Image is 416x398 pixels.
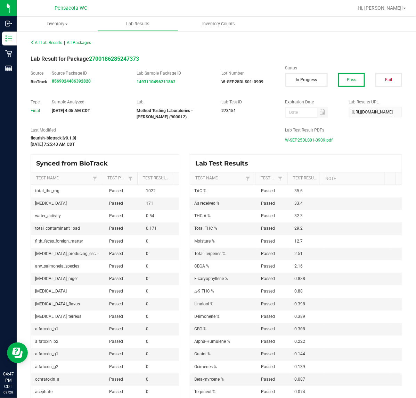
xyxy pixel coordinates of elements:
[35,213,61,218] span: water_activity
[375,73,402,87] button: Fail
[294,226,303,231] span: 29.2
[146,226,157,231] span: 0.171
[261,201,275,206] span: Passed
[17,21,97,27] span: Inventory
[349,99,402,105] label: Lab Results URL
[35,251,119,256] span: [MEDICAL_DATA]_producing_escherichia_coli
[64,40,65,45] span: |
[7,342,28,363] iframe: Resource center
[109,201,123,206] span: Passed
[294,377,305,382] span: 0.087
[194,314,220,319] span: D-limonene %
[109,213,123,218] span: Passed
[55,5,87,11] span: Pensacola WC
[109,188,123,193] span: Passed
[294,239,303,244] span: 12.7
[294,276,305,281] span: 0.888
[31,127,275,133] label: Last Modified
[109,377,123,382] span: Passed
[126,174,134,183] a: Filter
[52,70,126,76] label: Source Package ID
[221,108,236,113] strong: 273151
[293,176,317,181] a: Test ResultSortable
[52,99,126,105] label: Sample Analyzed
[109,389,123,394] span: Passed
[194,251,226,256] span: Total Terpenes %
[109,314,123,319] span: Passed
[261,289,275,294] span: Passed
[294,213,303,218] span: 32.3
[31,136,76,141] strong: flourish-biotrack [v0.1.0]
[109,352,123,356] span: Passed
[285,127,402,133] label: Lab Test Result PDFs
[35,339,58,344] span: alfatoxin_b2
[36,160,113,167] span: Synced from BioTrack
[358,5,403,11] span: Hi, [PERSON_NAME]!
[294,251,303,256] span: 2.51
[31,40,62,45] span: All Lab Results
[35,226,80,231] span: total_contaminant_load
[194,239,215,244] span: Moisture %
[146,302,148,306] span: 0
[194,327,206,331] span: CBG %
[294,364,305,369] span: 0.139
[294,201,303,206] span: 33.4
[285,73,328,87] button: In Progress
[194,188,206,193] span: TAC %
[146,339,148,344] span: 0
[285,65,402,71] label: Status
[31,56,139,62] span: Lab Result for Package
[97,17,178,31] a: Lab Results
[67,40,91,45] span: All Packages
[195,160,253,167] span: Lab Test Results
[109,364,123,369] span: Passed
[107,176,126,181] a: Test PassedSortable
[194,226,217,231] span: Total THC %
[5,65,12,72] inline-svg: Reports
[5,20,12,27] inline-svg: Inbound
[194,364,217,369] span: Ocimenes %
[91,174,99,183] a: Filter
[31,70,41,76] label: Source
[31,142,75,147] strong: [DATE] 7:25:43 AM CDT
[117,21,159,27] span: Lab Results
[109,251,123,256] span: Passed
[109,327,123,331] span: Passed
[261,327,275,331] span: Passed
[146,389,148,394] span: 0
[146,327,148,331] span: 0
[137,79,176,84] a: 1493110496211862
[3,390,14,395] p: 09/28
[109,339,123,344] span: Passed
[109,239,123,244] span: Passed
[146,213,154,218] span: 0.54
[261,176,276,181] a: Test PassedSortable
[35,264,79,269] span: any_salmonela_species
[261,276,275,281] span: Passed
[109,226,123,231] span: Passed
[35,352,58,356] span: alfatoxin_g1
[35,377,59,382] span: ochratoxin_a
[146,264,148,269] span: 0
[52,79,91,84] a: 8569024486392820
[35,239,83,244] span: filth_feces_foreign_matter
[261,264,275,269] span: Passed
[31,99,41,105] label: Type
[338,73,365,87] button: Pass
[109,276,123,281] span: Passed
[261,302,275,306] span: Passed
[261,251,275,256] span: Passed
[146,377,148,382] span: 0
[294,352,305,356] span: 0.144
[261,239,275,244] span: Passed
[5,35,12,42] inline-svg: Inventory
[261,213,275,218] span: Passed
[261,389,275,394] span: Passed
[261,364,275,369] span: Passed
[194,289,214,294] span: Δ-9 THC %
[294,302,305,306] span: 0.398
[31,79,47,84] strong: BioTrack
[261,352,275,356] span: Passed
[146,276,148,281] span: 0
